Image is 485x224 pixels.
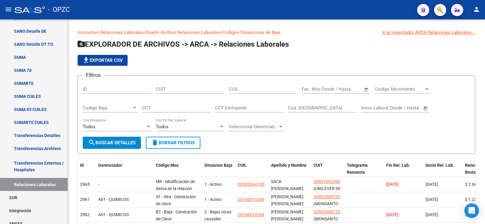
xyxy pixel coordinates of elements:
[465,197,485,202] span: $ 1.230,35
[98,163,122,168] span: Gerenciador
[204,182,222,187] span: 1 - Activo
[271,163,306,168] span: Apellido y Nombre
[383,29,475,36] div: Ir al importador ARCA Relaciones Laborales...
[327,86,356,92] input: End date
[229,124,278,129] span: Seleccionar Gerenciador
[313,163,323,168] span: CUIT
[271,179,303,191] span: SACK JUAN PABLO
[422,105,429,112] button: Open calendar
[426,163,454,168] span: Inicio Rel. Lab.
[98,182,99,187] span: -
[302,86,322,92] input: Start date
[83,71,104,79] h3: Filtros
[156,163,179,168] span: Código Mov.
[88,139,95,146] mat-icon: search
[78,29,475,36] p: - -
[271,209,303,221] span: MARTINUCCI SERGIO FABIAN
[78,55,128,66] button: Exportar CSV
[426,182,438,187] span: [DATE]
[386,182,399,187] span: [DATE]
[269,159,311,186] datatable-header-cell: Apellido y Nombre
[313,179,340,184] span: 30501092696
[423,159,463,186] datatable-header-cell: Inicio Rel. Lab.
[80,163,84,168] span: Id
[464,203,479,218] div: Open Intercom Messenger
[363,86,370,93] button: Open calendar
[473,6,480,13] mat-icon: person
[156,179,195,198] span: MR - Modificación de datos en la relación CUIT –CUIL
[386,212,399,217] span: [DATE]
[151,140,195,145] span: Borrar Filtros
[238,182,264,187] span: 20392644130
[313,186,341,205] span: (UNILEVER DE ARGENTINA S A)
[313,209,340,214] span: 30503508725
[204,209,231,221] span: 2 - Bajas otras causales
[80,182,90,187] span: 2965
[238,163,247,168] span: CUIL
[48,3,70,16] span: - OPZC
[98,197,129,202] span: A01 - QUIMICOS
[98,212,129,217] span: A01 - QUIMICOS
[96,159,153,186] datatable-header-cell: Gerenciador
[313,201,338,220] span: (MONSANTO ARGENTINA SRL)
[145,30,221,35] a: Diseño Archivo Relaciones Laborales
[384,159,423,186] datatable-header-cell: Fin Rel. Lab.
[146,137,200,149] button: Borrar Filtros
[204,163,232,168] span: Situacion Baja
[386,163,410,168] span: Fin Rel. Lab.
[344,159,384,186] datatable-header-cell: Telegrama Renuncia
[156,124,169,129] span: Todos
[202,159,235,186] datatable-header-cell: Situacion Baja
[311,159,344,186] datatable-header-cell: CUIT
[235,159,269,186] datatable-header-cell: CUIL
[271,194,303,206] span: MARTINUCCI SERGIO FABIAN
[80,212,90,217] span: 2962
[375,86,424,92] span: Codigo Movimiento
[151,139,159,146] mat-icon: delete
[83,105,132,111] span: Codigo Baja
[204,197,222,202] span: 1 - Activo
[82,58,123,63] span: Exportar CSV
[222,30,280,35] a: Codigos Situaciones de Baja
[83,124,95,129] span: Todos
[80,197,90,202] span: 2961
[361,105,381,111] input: Start date
[153,159,202,186] datatable-header-cell: Código Mov.
[313,194,340,199] span: 30503508725
[386,105,416,111] input: End date
[238,197,264,202] span: 20166010269
[88,140,135,145] span: Buscar Detalles
[426,197,438,202] span: [DATE]
[78,30,144,35] a: Instructivo Relaciones Laborales
[78,40,289,48] span: EXPLORADOR DE ARCHIVOS -> ARCA -> Relaciones Laborales
[238,212,264,217] span: 20166010269
[82,56,90,64] mat-icon: file_download
[347,163,368,175] span: Telegrama Renuncia
[426,212,438,217] span: [DATE]
[78,159,96,186] datatable-header-cell: Id
[5,6,12,13] mat-icon: menu
[83,137,141,149] button: Buscar Detalles
[156,209,197,221] span: BT - Baja - Generación de Clave
[156,194,196,206] span: AT - Alta - Generación de clave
